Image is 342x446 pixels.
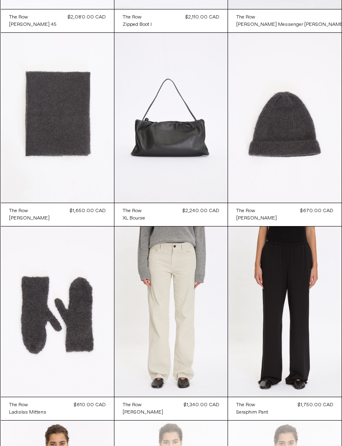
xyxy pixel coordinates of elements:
[9,21,57,28] a: [PERSON_NAME] 45
[300,207,333,215] div: $670.00 CAD
[9,14,28,21] div: The Row
[228,226,341,397] img: The Row Seraphim Pant in black
[123,21,152,28] a: Zipped Boot I
[123,401,163,409] a: The Row
[9,409,46,416] a: Ladislas Mittens
[298,401,333,409] div: $1,750.00 CAD
[74,401,106,409] div: $610.00 CAD
[114,33,228,203] img: The Row XL Bourse Bag in black
[70,207,106,215] div: $1,650.00 CAD
[236,208,255,215] div: The Row
[1,226,114,396] img: The Row Ladislas Mittens in faded black
[123,208,141,215] div: The Row
[114,226,228,396] img: The Row Carlyl Pant in ice
[68,14,106,21] div: $2,080.00 CAD
[9,401,46,409] a: The Row
[9,402,28,409] div: The Row
[123,14,152,21] a: The Row
[184,401,219,409] div: $1,340.00 CAD
[9,207,50,215] a: The Row
[236,215,277,222] a: [PERSON_NAME]
[236,402,255,409] div: The Row
[9,14,57,21] a: The Row
[236,409,268,416] a: Seraphim Pant
[123,409,163,416] a: [PERSON_NAME]
[236,207,277,215] a: The Row
[228,33,341,203] img: The Row Leomir Beanie in faded black
[182,207,219,215] div: $2,240.00 CAD
[123,207,145,215] a: The Row
[123,14,141,21] div: The Row
[185,14,219,21] div: $2,110.00 CAD
[236,14,255,21] div: The Row
[9,215,50,222] a: [PERSON_NAME]
[123,215,145,222] a: XL Bourse
[1,33,114,203] img: The Row Luthgard Scarf in faded black
[9,208,28,215] div: The Row
[123,402,141,409] div: The Row
[236,401,268,409] a: The Row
